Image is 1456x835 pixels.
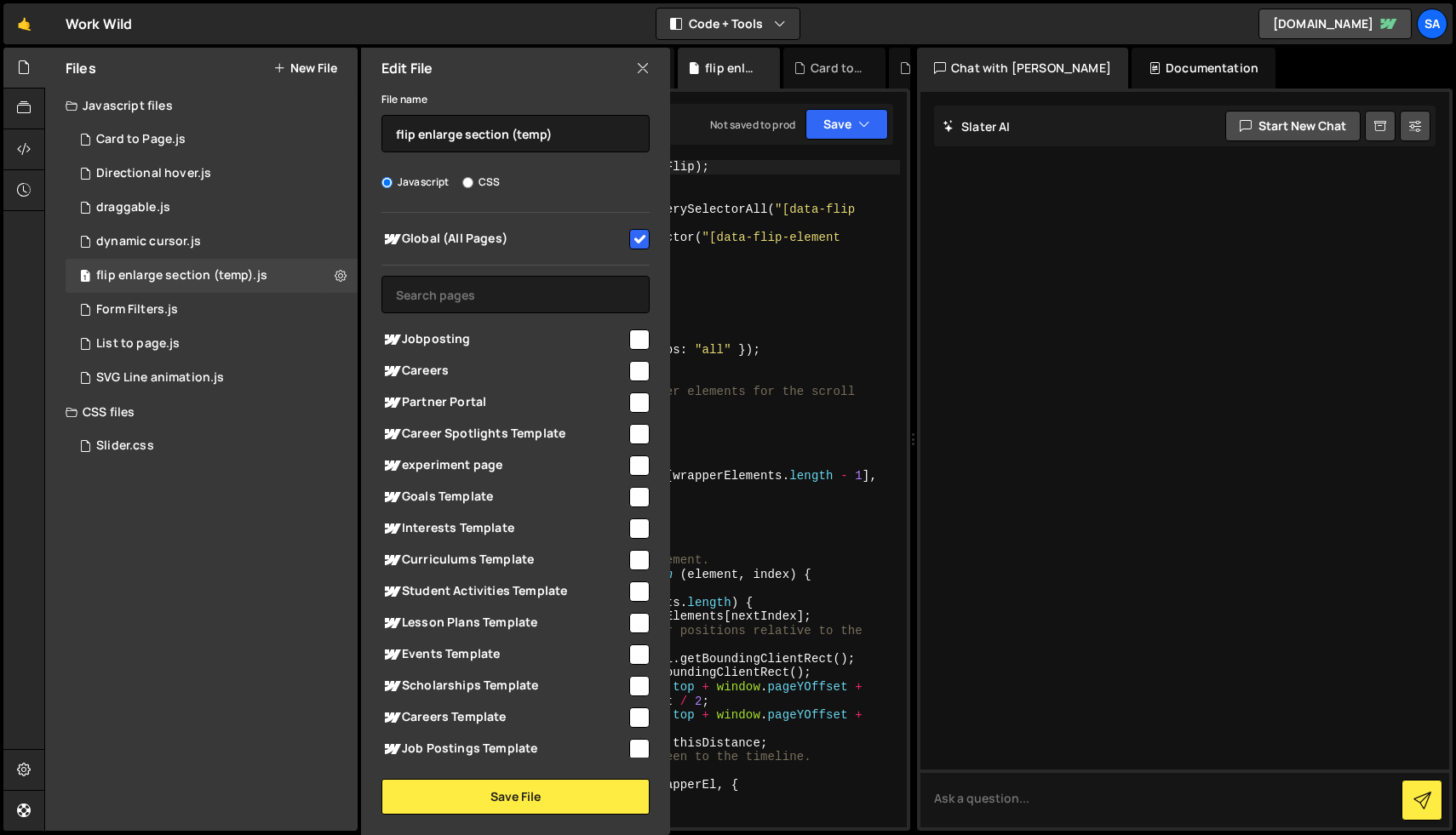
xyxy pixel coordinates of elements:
span: Careers Template [381,707,627,728]
div: 16508/45377.js [66,123,358,157]
span: Goals Template [381,487,627,507]
span: Partner Portal [381,392,627,413]
div: 16508/44799.js [66,293,358,327]
button: Code + Tools [656,9,800,39]
span: Student Activities Template [381,581,627,602]
div: Documentation [1132,48,1275,89]
a: [DOMAIN_NAME] [1258,9,1412,39]
div: Chat with [PERSON_NAME] [917,48,1128,89]
input: Name [381,115,650,152]
span: Curriculums Template [381,550,627,570]
div: flip enlarge section (temp).js [705,60,760,77]
div: 16508/46211.css [66,429,358,463]
div: Directional hover.js [96,166,211,181]
div: Card to Page.js [96,132,186,147]
div: List to page.js [96,336,180,352]
input: Search pages [381,276,650,313]
button: Save [805,109,888,140]
span: Careers [381,361,627,381]
div: 16508/46297.js [66,327,358,361]
div: 16508/45375.js [66,191,358,225]
div: draggable.js [96,200,170,215]
div: CSS files [45,395,358,429]
div: Card to Page.js [811,60,865,77]
div: dynamic cursor.js [96,234,201,249]
span: Jobposting [381,329,627,350]
span: Career Spotlights Template [381,424,627,444]
span: 1 [80,271,90,284]
a: Sa [1417,9,1447,39]
div: Javascript files [45,89,358,123]
div: Work Wild [66,14,132,34]
div: Slider.css [96,438,154,454]
span: Scholarships Template [381,676,627,696]
span: Interests Template [381,518,627,539]
span: Global (All Pages) [381,229,627,249]
input: CSS [462,177,473,188]
div: 16508/45391.js [66,259,358,293]
h2: Files [66,59,96,77]
span: Events Template [381,644,627,665]
div: 16508/45376.js [66,225,358,259]
button: New File [273,61,337,75]
span: experiment page [381,455,627,476]
a: 🤙 [3,3,45,44]
button: Start new chat [1225,111,1361,141]
label: CSS [462,174,500,191]
input: Javascript [381,177,393,188]
h2: Slater AI [943,118,1011,134]
div: flip enlarge section (temp).js [96,268,267,283]
div: 16508/45374.js [66,157,358,191]
div: 16508/45807.js [66,361,358,395]
label: Javascript [381,174,450,191]
div: Form Filters.js [96,302,178,317]
div: SVG Line animation.js [96,370,224,386]
div: Not saved to prod [710,117,795,132]
h2: Edit File [381,59,433,77]
label: File name [381,91,427,108]
span: Lesson Plans Template [381,613,627,633]
span: Job Postings Template [381,739,627,759]
button: Save File [381,779,650,815]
